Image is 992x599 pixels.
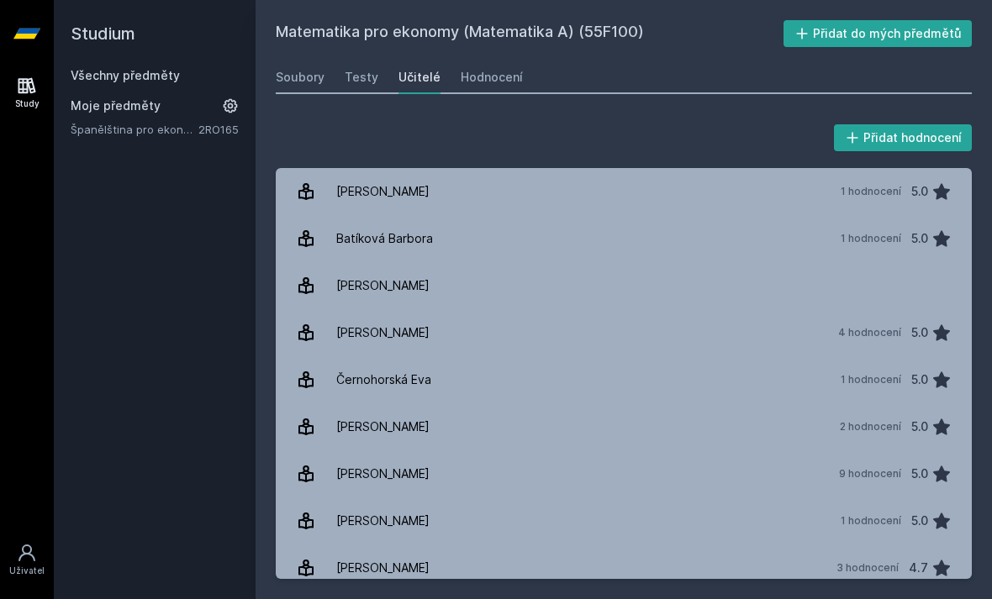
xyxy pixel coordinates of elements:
[398,69,441,86] div: Učitelé
[841,514,901,528] div: 1 hodnocení
[276,497,972,544] a: [PERSON_NAME] 1 hodnocení 5.0
[15,97,40,110] div: Study
[911,504,928,538] div: 5.0
[838,326,901,339] div: 4 hodnocení
[336,316,430,349] div: [PERSON_NAME]
[276,215,972,262] a: Batíková Barbora 1 hodnocení 5.0
[911,457,928,491] div: 5.0
[911,175,928,208] div: 5.0
[9,565,45,577] div: Uživatel
[398,60,441,94] a: Učitelé
[276,450,972,497] a: [PERSON_NAME] 9 hodnocení 5.0
[784,20,973,47] button: Přidat do mých předmětů
[841,185,901,198] div: 1 hodnocení
[276,60,325,94] a: Soubory
[461,69,523,86] div: Hodnocení
[345,60,378,94] a: Testy
[276,403,972,450] a: [PERSON_NAME] 2 hodnocení 5.0
[71,68,180,82] a: Všechny předměty
[276,69,325,86] div: Soubory
[836,561,899,575] div: 3 hodnocení
[911,363,928,397] div: 5.0
[336,222,433,255] div: Batíková Barbora
[276,309,972,356] a: [PERSON_NAME] 4 hodnocení 5.0
[909,551,928,585] div: 4.7
[461,60,523,94] a: Hodnocení
[911,410,928,444] div: 5.0
[276,544,972,591] a: [PERSON_NAME] 3 hodnocení 4.7
[276,356,972,403] a: Černohorská Eva 1 hodnocení 5.0
[71,121,198,138] a: Španělština pro ekonomy - středně pokročilá úroveň 1 (A2/B1)
[276,20,784,47] h2: Matematika pro ekonomy (Matematika A) (55F100)
[911,222,928,255] div: 5.0
[3,67,50,118] a: Study
[336,363,431,397] div: Černohorská Eva
[834,124,973,151] button: Přidat hodnocení
[71,97,161,114] span: Moje předměty
[336,269,430,302] div: [PERSON_NAME]
[336,175,430,208] div: [PERSON_NAME]
[841,232,901,245] div: 1 hodnocení
[841,373,901,386] div: 1 hodnocení
[840,420,901,433] div: 2 hodnocení
[839,467,901,481] div: 9 hodnocení
[336,504,430,538] div: [PERSON_NAME]
[336,457,430,491] div: [PERSON_NAME]
[911,316,928,349] div: 5.0
[336,551,430,585] div: [PERSON_NAME]
[276,262,972,309] a: [PERSON_NAME]
[198,123,239,136] a: 2RO165
[345,69,378,86] div: Testy
[276,168,972,215] a: [PERSON_NAME] 1 hodnocení 5.0
[336,410,430,444] div: [PERSON_NAME]
[3,534,50,586] a: Uživatel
